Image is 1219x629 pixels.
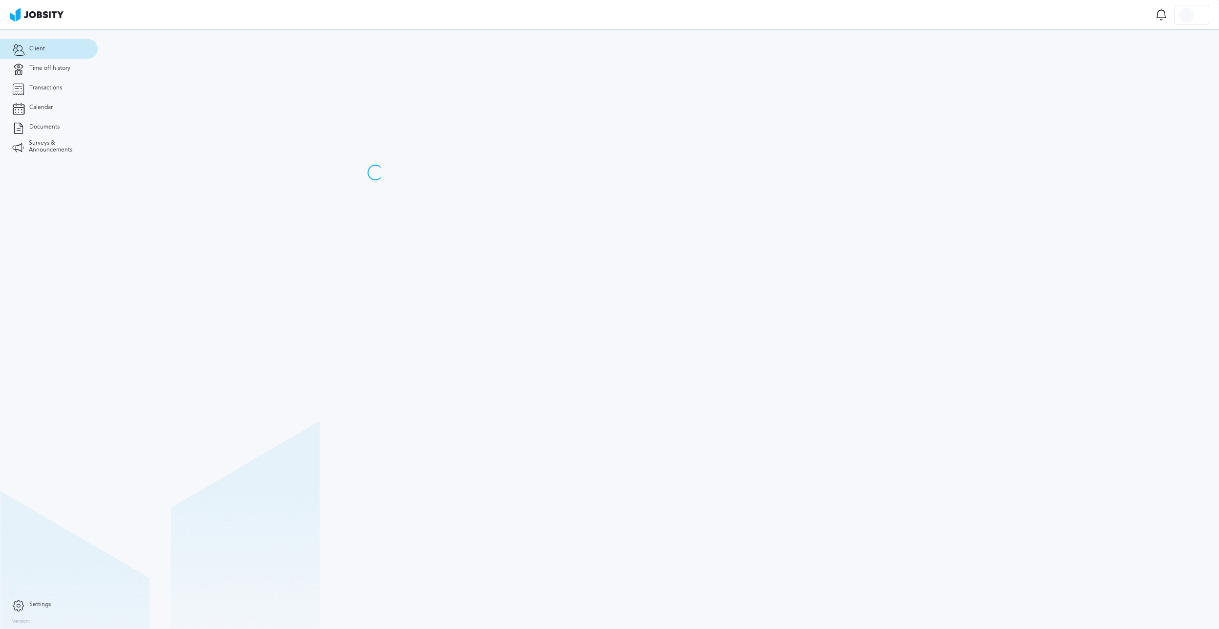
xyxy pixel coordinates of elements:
span: Surveys & Announcements [29,140,86,153]
span: Transactions [29,85,62,91]
img: ab4bad089aa723f57921c736e9817d99.png [10,8,64,22]
span: Client [29,45,45,52]
span: Settings [29,601,51,608]
span: Documents [29,124,60,130]
span: Calendar [29,104,53,111]
label: Version: [12,619,30,625]
span: Time off history [29,65,70,72]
